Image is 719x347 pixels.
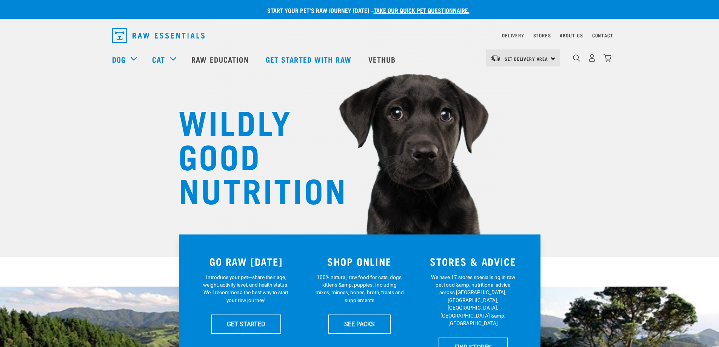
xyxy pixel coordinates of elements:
[573,54,580,62] img: home-icon-1@2x.png
[361,44,405,74] a: Vethub
[374,8,470,12] a: take our quick pet questionnaire.
[592,34,613,37] a: Contact
[152,54,165,65] a: Cat
[429,273,517,327] p: We have 17 stores specialising in raw pet food &amp; nutritional advice across [GEOGRAPHIC_DATA],...
[184,44,258,74] a: Raw Education
[533,34,551,37] a: Stores
[505,57,548,60] span: Set Delivery Area
[604,54,611,62] img: home-icon@2x.png
[502,34,524,37] a: Delivery
[421,256,525,267] h3: STORES & ADVICE
[112,54,126,65] a: Dog
[315,273,404,304] p: 100% natural, raw food for cats, dogs, kittens &amp; puppies. Including mixes, minces, bones, bro...
[258,44,361,74] a: Get started with Raw
[307,256,412,267] h3: SHOP ONLINE
[328,315,391,333] a: SEE PACKS
[491,55,501,62] img: van-moving.png
[202,273,290,304] p: Introduce your pet—share their age, weight, activity level, and health status. We'll recommend th...
[112,28,205,43] img: Raw Essentials Logo
[211,315,281,333] a: GET STARTED
[106,25,613,46] nav: dropdown navigation
[588,54,596,62] img: user.png
[560,34,583,37] a: About Us
[194,256,299,267] h3: GO RAW [DATE]
[179,104,329,206] h1: WILDLY GOOD NUTRITION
